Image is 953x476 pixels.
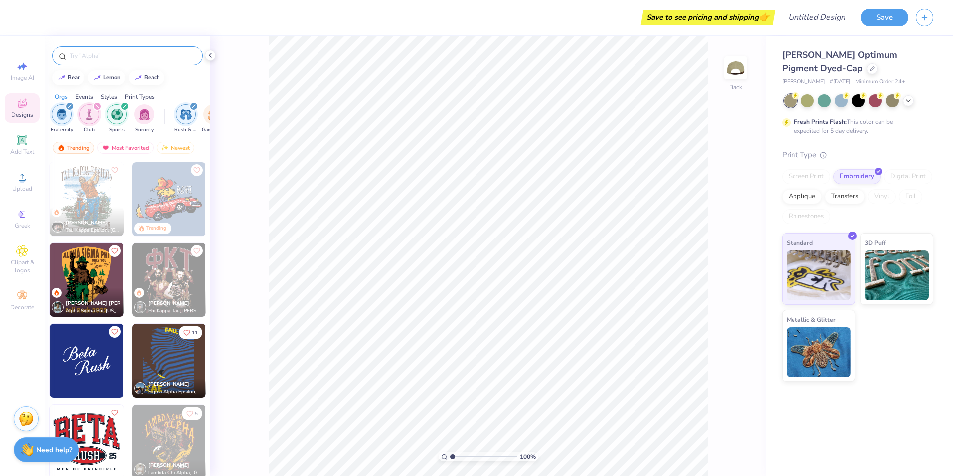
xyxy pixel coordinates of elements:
[135,126,154,134] span: Sorority
[174,104,197,134] div: filter for Rush & Bid
[132,162,206,236] img: 829657a6-07ed-48d6-868e-49450c936635
[134,463,146,475] img: Avatar
[787,327,851,377] img: Metallic & Glitter
[79,104,99,134] div: filter for Club
[66,219,107,226] span: [PERSON_NAME]
[56,109,67,120] img: Fraternity Image
[825,189,865,204] div: Transfers
[182,407,202,420] button: Like
[148,462,189,469] span: [PERSON_NAME]
[15,222,30,230] span: Greek
[782,209,830,224] div: Rhinestones
[50,243,124,317] img: 8e048692-0675-4ab7-9df7-e7882566fe1c
[202,126,225,134] span: Game Day
[132,324,206,398] img: 6f13d645-296f-4a94-a436-5a80ee781e6c
[884,169,932,184] div: Digital Print
[161,144,169,151] img: Newest.gif
[125,92,155,101] div: Print Types
[865,238,886,248] span: 3D Puff
[134,104,154,134] button: filter button
[53,142,94,154] div: Trending
[782,149,933,161] div: Print Type
[132,243,206,317] img: 2067ee41-884f-439b-86d2-3fcc4eb219f9
[202,104,225,134] div: filter for Game Day
[57,144,65,151] img: trending.gif
[865,250,929,300] img: 3D Puff
[10,303,34,311] span: Decorate
[139,109,150,120] img: Sorority Image
[66,227,120,234] span: Tau Kappa Epsilon, [GEOGRAPHIC_DATA][US_STATE]
[148,381,189,388] span: [PERSON_NAME]
[144,75,160,80] div: beach
[75,92,93,101] div: Events
[109,245,121,257] button: Like
[123,243,197,317] img: cfc09845-06fa-4cab-a0fd-9f0e5e8632fb
[174,126,197,134] span: Rush & Bid
[58,75,66,81] img: trend_line.gif
[205,324,279,398] img: e80e0d46-facb-4838-8ac4-3c02307459bf
[102,144,110,151] img: most_fav.gif
[192,330,198,335] span: 11
[79,104,99,134] button: filter button
[103,75,121,80] div: lemon
[111,109,123,120] img: Sports Image
[51,126,73,134] span: Fraternity
[107,104,127,134] div: filter for Sports
[787,238,813,248] span: Standard
[179,326,202,339] button: Like
[84,109,95,120] img: Club Image
[123,324,197,398] img: f642329a-c908-4196-af69-555329ea44d6
[202,104,225,134] button: filter button
[129,70,164,85] button: beach
[109,326,121,338] button: Like
[52,221,64,233] img: Avatar
[101,92,117,101] div: Styles
[51,104,73,134] button: filter button
[51,104,73,134] div: filter for Fraternity
[782,189,822,204] div: Applique
[759,11,770,23] span: 👉
[11,74,34,82] span: Image AI
[148,300,189,307] span: [PERSON_NAME]
[107,104,127,134] button: filter button
[134,382,146,394] img: Avatar
[205,243,279,317] img: abadf95f-7b1b-4f1c-9319-155f0089f03a
[726,58,746,78] img: Back
[643,10,773,25] div: Save to see pricing and shipping
[134,104,154,134] div: filter for Sorority
[69,51,196,61] input: Try "Alpha"
[861,9,908,26] button: Save
[50,324,124,398] img: 5aea1a7e-ffb8-4bc4-af76-1862cd0533cd
[109,164,121,176] button: Like
[97,142,154,154] div: Most Favorited
[195,411,198,416] span: 5
[208,109,219,120] img: Game Day Image
[36,445,72,455] strong: Need help?
[5,258,40,274] span: Clipart & logos
[88,70,125,85] button: lemon
[50,162,124,236] img: eb213d54-80e9-4060-912d-9752b3a91b98
[787,250,851,300] img: Standard
[191,164,203,176] button: Like
[66,307,120,315] span: Alpha Sigma Phi, [US_STATE][GEOGRAPHIC_DATA]
[899,189,922,204] div: Foil
[148,307,202,315] span: Phi Kappa Tau, [PERSON_NAME][GEOGRAPHIC_DATA]
[729,83,742,92] div: Back
[84,126,95,134] span: Club
[10,148,34,156] span: Add Text
[134,75,142,81] img: trend_line.gif
[12,185,32,193] span: Upload
[794,117,917,135] div: This color can be expedited for 5 day delivery.
[68,75,80,80] div: bear
[123,162,197,236] img: fce72644-5a51-4a8d-92bd-a60745c9fb8f
[134,301,146,313] img: Avatar
[11,111,33,119] span: Designs
[833,169,881,184] div: Embroidery
[148,388,202,396] span: Sigma Alpha Epsilon, [GEOGRAPHIC_DATA][US_STATE]
[93,75,101,81] img: trend_line.gif
[109,126,125,134] span: Sports
[780,7,853,27] input: Untitled Design
[830,78,850,86] span: # [DATE]
[782,78,825,86] span: [PERSON_NAME]
[868,189,896,204] div: Vinyl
